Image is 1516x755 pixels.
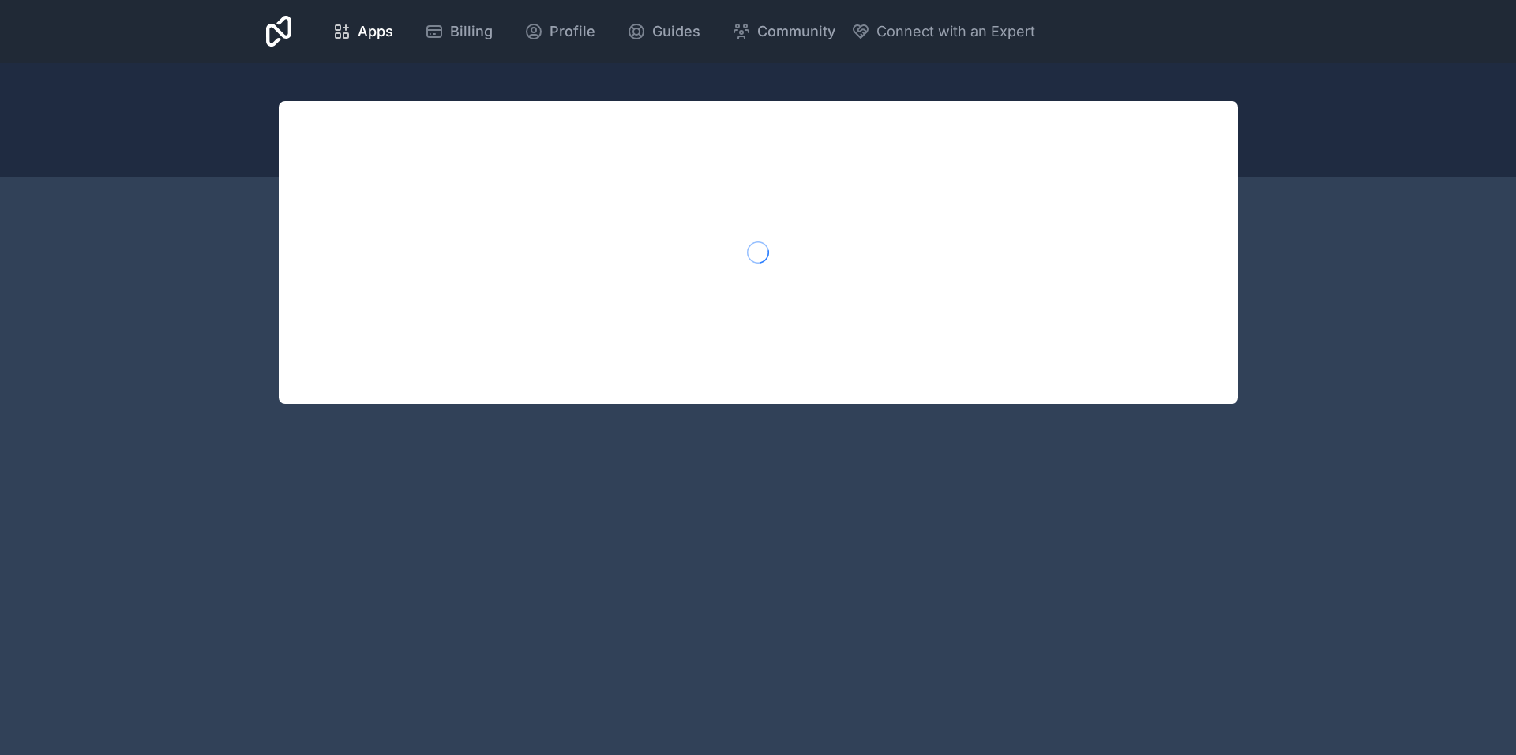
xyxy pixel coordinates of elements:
span: Connect with an Expert [876,21,1035,43]
span: Community [757,21,835,43]
a: Billing [412,14,505,49]
a: Profile [512,14,608,49]
button: Connect with an Expert [851,21,1035,43]
a: Apps [320,14,406,49]
span: Guides [652,21,700,43]
span: Profile [550,21,595,43]
a: Community [719,14,848,49]
span: Apps [358,21,393,43]
span: Billing [450,21,493,43]
a: Guides [614,14,713,49]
